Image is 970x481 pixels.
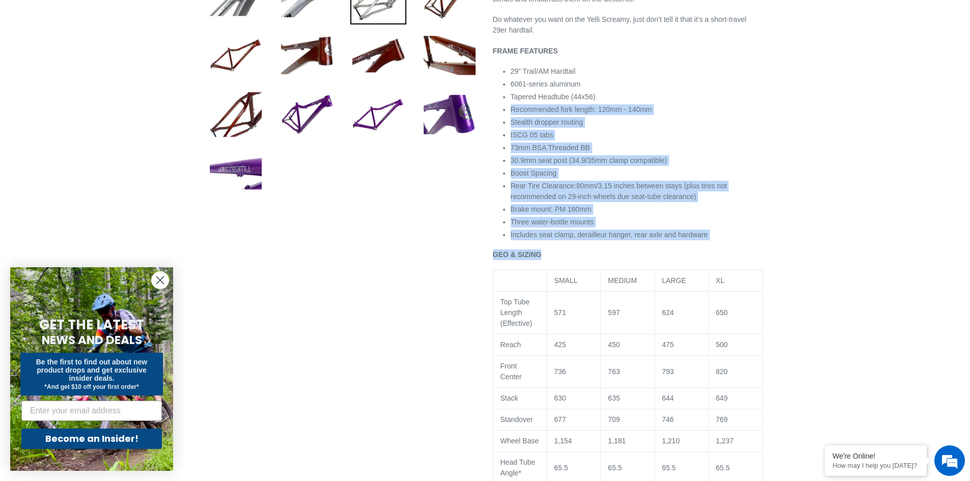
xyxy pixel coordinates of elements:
span: Stack [501,394,518,402]
span: Reach [501,341,521,349]
img: Load image into Gallery viewer, YELLI SCREAMY - Frame Only [279,87,335,143]
span: 80mm/3.15 inches between stays (plus tires not recommended on 29-inch wheels due seat-tube cleara... [511,182,727,201]
p: How may I help you today? [833,462,919,469]
span: Tapered Headtube (44x56) [511,93,596,101]
span: 624 [662,308,674,317]
span: SMALL [554,276,577,285]
img: Load image into Gallery viewer, YELLI SCREAMY - Frame Only [208,27,264,83]
span: 73mm BSA Threaded BB [511,144,590,152]
span: 65.5 [554,464,568,472]
span: Stealth dropper routing [511,118,583,126]
span: 820 [716,367,728,376]
span: LARGE [662,276,686,285]
span: 65.5 [608,464,622,472]
button: Become an Insider! [21,429,162,449]
div: Navigation go back [11,56,26,71]
span: 1,237 [716,437,734,445]
span: 500 [716,341,728,349]
span: Front Center [501,362,522,381]
span: Three water-bottle mounts [511,218,594,226]
span: 450 [608,341,620,349]
span: 30.9mm seat post (34.9/35mm clamp compatible) [511,156,667,164]
span: Do whatever you want on the Yelli Screamy, just don’t tell it that it’s a short-travel 29er hardt... [493,15,746,34]
li: Rear Tire Clearance: [511,181,763,202]
span: 29” Trail/AM Hardtail [511,67,576,75]
img: Load image into Gallery viewer, YELLI SCREAMY - Frame Only [279,27,335,83]
img: d_696896380_company_1647369064580_696896380 [33,51,58,76]
span: 425 [554,341,566,349]
img: Load image into Gallery viewer, YELLI SCREAMY - Frame Only [350,27,406,83]
span: 1,154 [554,437,572,445]
span: 644 [662,394,674,402]
span: 793 [662,367,674,376]
span: 1,181 [608,437,626,445]
span: We're online! [59,128,141,231]
span: NEWS AND DEALS [42,332,142,348]
span: 65.5 [662,464,676,472]
button: Close dialog [151,271,169,289]
textarea: Type your message and hit 'Enter' [5,278,194,314]
span: 736 [554,367,566,376]
span: 769 [716,415,728,423]
b: FRAME FEATURES [493,47,558,55]
img: Load image into Gallery viewer, YELLI SCREAMY - Frame Only [350,87,406,143]
span: XL [716,276,725,285]
span: MEDIUM [608,276,637,285]
span: 746 [662,415,674,423]
span: Top Tube Length (Effective) [501,298,533,327]
span: 649 [716,394,728,402]
b: GEO & SIZING [493,250,542,259]
span: Recommended fork length: 120mm - 140mm [511,105,652,114]
span: ISCG 05 tabs [511,131,553,139]
span: *And get $10 off your first order* [44,383,138,390]
span: GET THE LATEST [39,316,144,334]
span: Standover [501,415,533,423]
div: We're Online! [833,452,919,460]
span: 65.5 [716,464,730,472]
img: Load image into Gallery viewer, YELLI SCREAMY - Frame Only [208,146,264,202]
span: Includes seat clamp, derailleur hanger, rear axle and hardware [511,231,708,239]
div: Chat with us now [68,57,186,70]
div: Minimize live chat window [167,5,191,30]
img: Load image into Gallery viewer, YELLI SCREAMY - Frame Only [422,87,478,143]
span: 630 [554,394,566,402]
input: Enter your email address [21,401,162,421]
span: 709 [608,415,620,423]
span: 635 [608,394,620,402]
span: 571 [554,308,566,317]
span: Be the first to find out about new product drops and get exclusive insider deals. [36,358,148,382]
span: Boost Spacing [511,169,557,177]
span: 763 [608,367,620,376]
span: 1,210 [662,437,680,445]
span: 6061-series aluminum [511,80,581,88]
span: 597 [608,308,620,317]
img: Load image into Gallery viewer, YELLI SCREAMY - Frame Only [422,27,478,83]
span: Brake mount: PM 160mm [511,205,592,213]
span: Wheel Base [501,437,539,445]
span: Head Tube Angle* [501,458,536,477]
span: 475 [662,341,674,349]
img: Load image into Gallery viewer, YELLI SCREAMY - Frame Only [208,87,264,143]
span: 650 [716,308,728,317]
span: 677 [554,415,566,423]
